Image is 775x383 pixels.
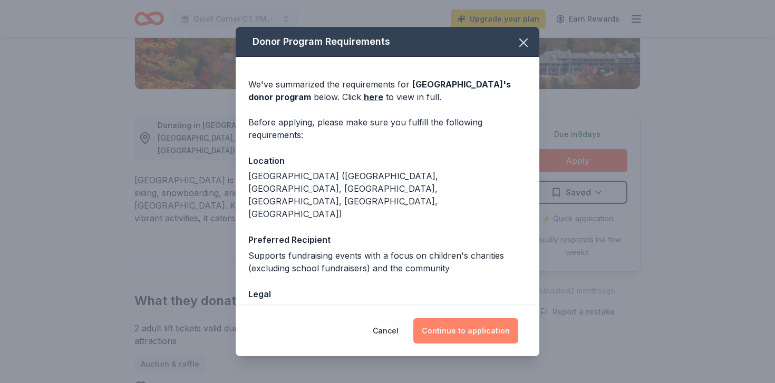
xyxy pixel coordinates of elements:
[248,154,527,168] div: Location
[373,318,399,343] button: Cancel
[248,249,527,274] div: Supports fundraising events with a focus on children's charities (excluding school fundraisers) a...
[248,287,527,301] div: Legal
[248,78,527,103] div: We've summarized the requirements for below. Click to view in full.
[413,318,518,343] button: Continue to application
[248,303,527,316] div: 501(c)(3) required
[248,170,527,220] div: [GEOGRAPHIC_DATA] ([GEOGRAPHIC_DATA], [GEOGRAPHIC_DATA], [GEOGRAPHIC_DATA], [GEOGRAPHIC_DATA], [G...
[248,233,527,247] div: Preferred Recipient
[236,27,539,57] div: Donor Program Requirements
[364,91,383,103] a: here
[248,116,527,141] div: Before applying, please make sure you fulfill the following requirements:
